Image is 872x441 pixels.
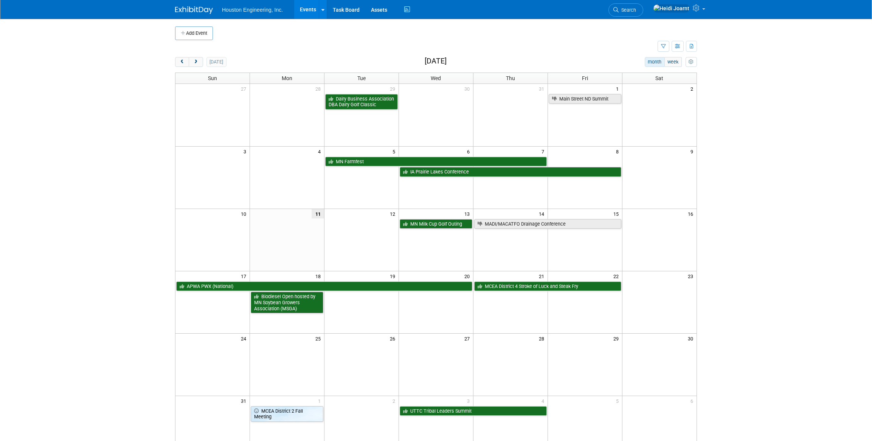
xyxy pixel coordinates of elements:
span: 8 [615,147,622,156]
span: 30 [687,334,697,343]
span: 25 [315,334,324,343]
span: 4 [541,396,548,405]
a: APWA PWX (National) [176,282,472,291]
span: 12 [389,209,399,218]
span: 16 [687,209,697,218]
span: 28 [538,334,548,343]
span: 28 [315,84,324,93]
a: MN Farmfest [325,157,547,167]
a: MN Milk Cup Golf Outing [400,219,472,229]
h2: [DATE] [425,57,447,65]
span: 2 [690,84,697,93]
span: Houston Engineering, Inc. [222,7,283,13]
span: 29 [389,84,399,93]
span: 5 [615,396,622,405]
span: 29 [613,334,622,343]
span: 31 [538,84,548,93]
span: 20 [464,271,473,281]
span: 2 [392,396,399,405]
span: 27 [464,334,473,343]
span: 24 [240,334,250,343]
span: 31 [240,396,250,405]
button: next [189,57,203,67]
span: 13 [464,209,473,218]
a: MCEA District 2 Fall Meeting [251,406,323,422]
span: 3 [243,147,250,156]
span: 15 [613,209,622,218]
span: 26 [389,334,399,343]
a: MADI/MACATFO Drainage Conference [474,219,621,229]
span: 9 [690,147,697,156]
span: Thu [506,75,515,81]
span: Fri [582,75,588,81]
span: 21 [538,271,548,281]
span: 23 [687,271,697,281]
a: Search [608,3,643,17]
span: 6 [690,396,697,405]
a: Biodiesel Open hosted by MN Soybean Growers Association (MSGA) [251,292,323,313]
span: 11 [312,209,324,218]
span: 22 [613,271,622,281]
button: myCustomButton [686,57,697,67]
span: 7 [541,147,548,156]
span: Tue [357,75,366,81]
span: 6 [466,147,473,156]
button: prev [175,57,189,67]
span: 27 [240,84,250,93]
span: Wed [431,75,441,81]
span: 1 [317,396,324,405]
button: month [645,57,665,67]
span: 19 [389,271,399,281]
span: 4 [317,147,324,156]
span: 5 [392,147,399,156]
span: 14 [538,209,548,218]
button: Add Event [175,26,213,40]
span: 30 [464,84,473,93]
a: Main Street ND Summit [549,94,621,104]
span: 3 [466,396,473,405]
a: IA Prairie Lakes Conference [400,167,621,177]
i: Personalize Calendar [689,60,694,65]
span: Search [619,7,636,13]
button: week [664,57,682,67]
span: 18 [315,271,324,281]
a: UTTC Tribal Leaders Summit [400,406,547,416]
span: 1 [615,84,622,93]
span: Sun [208,75,217,81]
a: Dairy Business Association DBA Dairy Golf Classic [325,94,398,110]
span: 17 [240,271,250,281]
img: ExhibitDay [175,6,213,14]
span: Mon [282,75,292,81]
button: [DATE] [206,57,227,67]
a: MCEA District 4 Stroke of Luck and Steak Fry [474,282,621,291]
img: Heidi Joarnt [653,4,690,12]
span: Sat [655,75,663,81]
span: 10 [240,209,250,218]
